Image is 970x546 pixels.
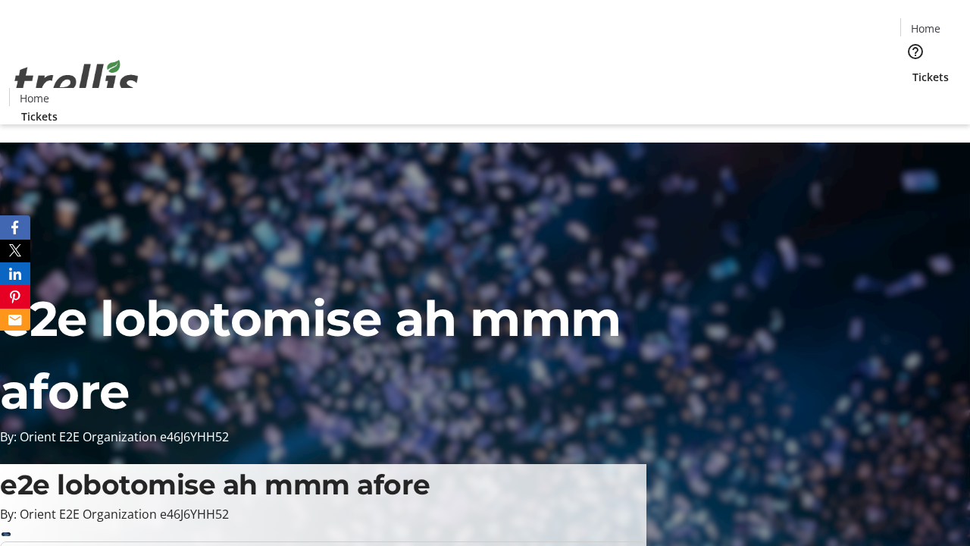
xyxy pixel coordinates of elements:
[9,43,144,119] img: Orient E2E Organization e46J6YHH52's Logo
[900,69,961,85] a: Tickets
[9,108,70,124] a: Tickets
[10,90,58,106] a: Home
[900,36,931,67] button: Help
[901,20,950,36] a: Home
[912,69,949,85] span: Tickets
[21,108,58,124] span: Tickets
[900,85,931,115] button: Cart
[911,20,940,36] span: Home
[20,90,49,106] span: Home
